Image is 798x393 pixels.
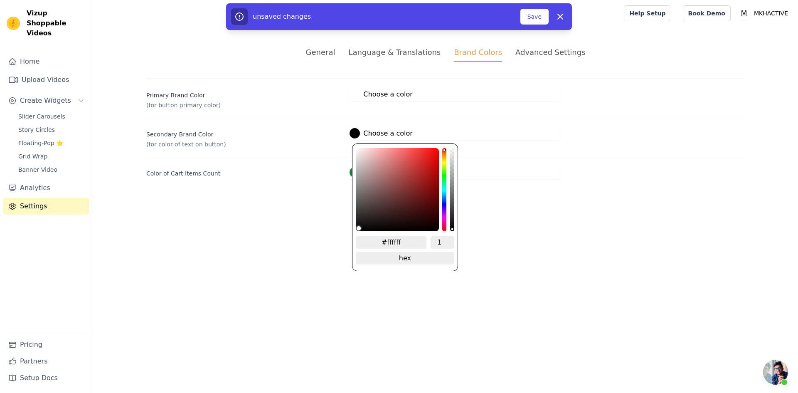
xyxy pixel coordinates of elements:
[348,47,441,58] div: Language & Translations
[146,166,341,178] label: Color of Cart Items Count
[18,166,57,174] span: Banner Video
[13,137,89,149] a: Floating-Pop ⭐
[13,111,89,122] a: Slider Carousels
[350,89,412,99] label: Choose a color
[450,148,454,231] div: alpha channel
[431,236,454,249] input: alpha channel
[348,126,414,140] button: Choose a color color picker
[3,198,89,215] a: Settings
[13,124,89,136] a: Story Circles
[352,143,458,271] div: color picker
[3,72,89,88] a: Upload Videos
[3,370,89,386] a: Setup Docs
[146,140,341,148] p: (for color of text on button)
[3,92,89,109] button: Create Widgets
[18,152,47,161] span: Grid Wrap
[146,88,341,99] label: Primary Brand Color
[18,139,63,147] span: Floating-Pop ⭐
[253,12,311,20] span: unsaved changes
[515,47,585,58] div: Advanced Settings
[454,47,502,62] div: Brand Colors
[442,148,446,231] div: hue channel
[520,9,549,25] button: Save
[3,336,89,353] a: Pricing
[357,149,361,230] div: brightness channel
[13,151,89,162] a: Grid Wrap
[18,112,65,121] span: Slider Carousels
[3,353,89,370] a: Partners
[18,126,55,134] span: Story Circles
[348,87,414,101] button: Choose a color color picker
[20,96,71,106] span: Create Widgets
[3,53,89,70] a: Home
[350,167,412,178] label: Choose a color
[348,166,414,179] button: Choose a color color picker
[357,226,438,230] div: saturation channel
[763,360,788,385] div: Open chat
[356,236,426,249] input: hex color
[146,101,341,109] p: (for button primary color)
[146,127,341,138] label: Secondary Brand Color
[13,164,89,175] a: Banner Video
[3,180,89,196] a: Analytics
[350,128,412,138] label: Choose a color
[306,47,335,58] div: General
